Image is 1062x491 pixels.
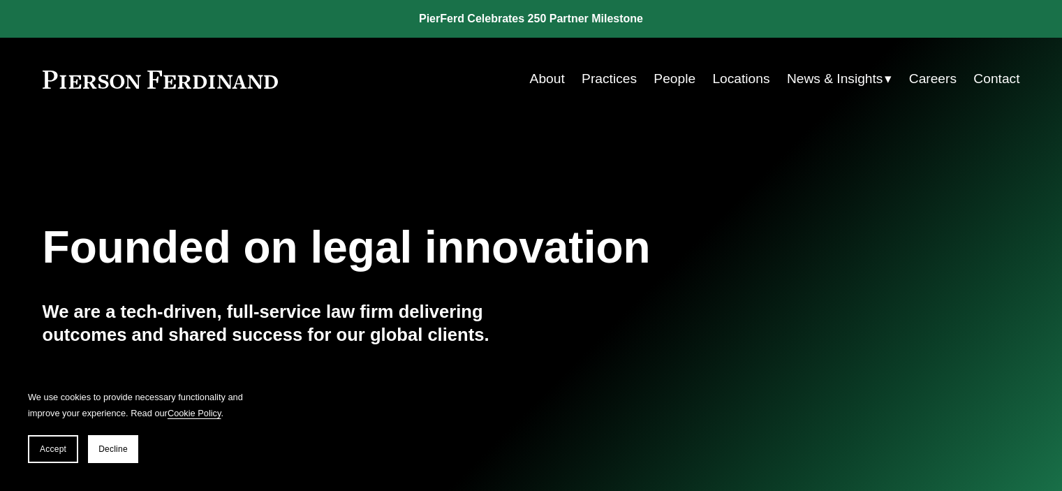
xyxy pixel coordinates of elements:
[28,435,78,463] button: Accept
[712,66,769,92] a: Locations
[168,408,221,418] a: Cookie Policy
[654,66,695,92] a: People
[28,389,251,421] p: We use cookies to provide necessary functionality and improve your experience. Read our .
[43,300,531,346] h4: We are a tech-driven, full-service law firm delivering outcomes and shared success for our global...
[787,67,883,91] span: News & Insights
[582,66,637,92] a: Practices
[787,66,892,92] a: folder dropdown
[14,375,265,477] section: Cookie banner
[909,66,957,92] a: Careers
[530,66,565,92] a: About
[40,444,66,454] span: Accept
[88,435,138,463] button: Decline
[98,444,128,454] span: Decline
[973,66,1019,92] a: Contact
[43,222,857,273] h1: Founded on legal innovation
